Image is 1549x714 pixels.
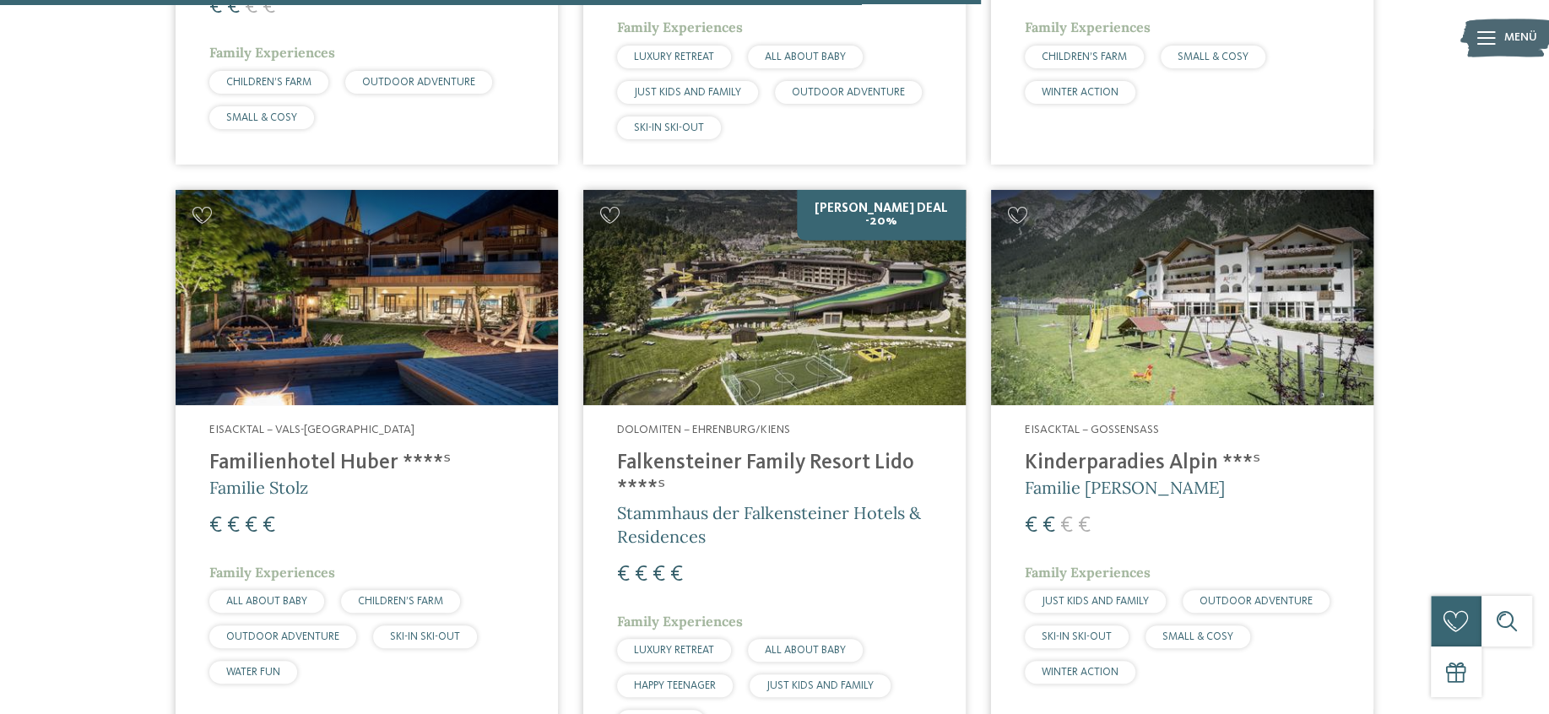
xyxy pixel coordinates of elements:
span: WINTER ACTION [1042,667,1118,678]
h4: Kinderparadies Alpin ***ˢ [1025,451,1340,476]
span: JUST KIDS AND FAMILY [634,87,741,98]
span: SKI-IN SKI-OUT [634,122,704,133]
span: CHILDREN’S FARM [1042,51,1127,62]
span: Eisacktal – Vals-[GEOGRAPHIC_DATA] [209,424,414,435]
span: € [227,515,240,537]
span: JUST KIDS AND FAMILY [1042,596,1149,607]
h4: Falkensteiner Family Resort Lido ****ˢ [617,451,932,501]
span: € [245,515,257,537]
span: ALL ABOUT BABY [765,645,846,656]
span: OUTDOOR ADVENTURE [792,87,905,98]
span: SMALL & COSY [1178,51,1248,62]
span: Stammhaus der Falkensteiner Hotels & Residences [617,502,921,547]
span: Familie [PERSON_NAME] [1025,477,1225,498]
span: LUXURY RETREAT [634,51,714,62]
span: Family Experiences [209,44,335,61]
span: € [1060,515,1073,537]
span: SMALL & COSY [1162,631,1233,642]
span: LUXURY RETREAT [634,645,714,656]
span: Eisacktal – Gossensass [1025,424,1159,435]
img: Familienhotels gesucht? Hier findet ihr die besten! [583,190,966,405]
span: € [653,564,665,586]
span: SKI-IN SKI-OUT [390,631,460,642]
span: Dolomiten – Ehrenburg/Kiens [617,424,790,435]
span: € [670,564,683,586]
span: Familie Stolz [209,477,308,498]
span: HAPPY TEENAGER [634,680,716,691]
span: JUST KIDS AND FAMILY [766,680,874,691]
span: Family Experiences [617,613,743,630]
span: ALL ABOUT BABY [765,51,846,62]
span: OUTDOOR ADVENTURE [362,77,475,88]
span: € [1025,515,1037,537]
img: Familienhotels gesucht? Hier findet ihr die besten! [176,190,558,405]
span: € [209,515,222,537]
h4: Familienhotel Huber ****ˢ [209,451,524,476]
span: SMALL & COSY [226,112,297,123]
span: Family Experiences [617,19,743,35]
span: CHILDREN’S FARM [358,596,443,607]
span: CHILDREN’S FARM [226,77,311,88]
span: € [263,515,275,537]
span: € [1043,515,1055,537]
span: ALL ABOUT BABY [226,596,307,607]
span: € [617,564,630,586]
span: Family Experiences [209,564,335,581]
span: OUTDOOR ADVENTURE [1200,596,1313,607]
span: Family Experiences [1025,564,1151,581]
span: € [635,564,647,586]
img: Kinderparadies Alpin ***ˢ [991,190,1373,405]
span: SKI-IN SKI-OUT [1042,631,1112,642]
span: € [1078,515,1091,537]
span: Family Experiences [1025,19,1151,35]
span: OUTDOOR ADVENTURE [226,631,339,642]
span: WATER FUN [226,667,280,678]
span: WINTER ACTION [1042,87,1118,98]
